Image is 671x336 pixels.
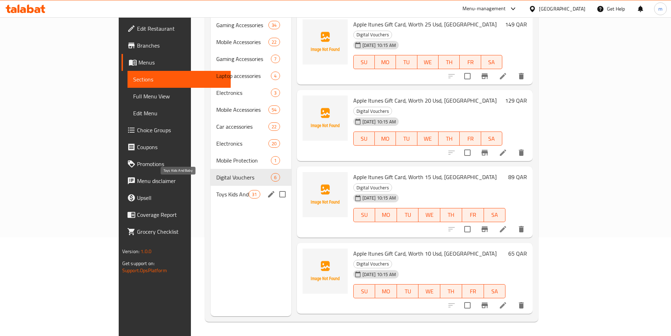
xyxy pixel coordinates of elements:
[216,55,271,63] span: Gaming Accessories
[476,68,493,85] button: Branch-specific-item
[400,210,416,220] span: TU
[481,55,502,69] button: SA
[211,17,291,33] div: Gaming Accessories34
[133,75,225,84] span: Sections
[508,172,527,182] h6: 89 QAR
[460,132,481,146] button: FR
[271,156,280,165] div: items
[211,118,291,135] div: Car accessories22
[353,208,375,222] button: SU
[303,172,348,217] img: Apple Itunes Gift Card, Worth 15 Usd, Usa
[216,21,268,29] span: Gaming Accessories
[487,210,503,220] span: SA
[360,195,399,201] span: [DATE] 10:15 AM
[396,132,417,146] button: TU
[399,134,414,144] span: TU
[353,132,375,146] button: SU
[122,37,231,54] a: Branches
[443,286,459,297] span: TH
[216,105,268,114] span: Mobile Accessories
[216,38,268,46] span: Mobile Accessories
[137,160,225,168] span: Promotions
[271,173,280,182] div: items
[216,72,271,80] div: Laptop accessories
[481,132,502,146] button: SA
[484,284,506,298] button: SA
[128,105,231,122] a: Edit Menu
[505,19,527,29] h6: 149 QAR
[420,134,436,144] span: WE
[513,221,530,238] button: delete
[141,247,151,256] span: 1.0.0
[508,249,527,258] h6: 65 QAR
[462,57,478,67] span: FR
[133,109,225,117] span: Edit Menu
[360,42,399,49] span: [DATE] 10:15 AM
[539,5,585,13] div: [GEOGRAPHIC_DATA]
[360,118,399,125] span: [DATE] 10:15 AM
[303,249,348,294] img: Apple Itunes Gift Card, Worth 10 Usd, Usa
[375,208,397,222] button: MO
[211,67,291,84] div: Laptop accessories4
[137,143,225,151] span: Coupons
[138,58,225,67] span: Menus
[443,210,459,220] span: TH
[375,132,396,146] button: MO
[353,19,497,30] span: Apple Itunes Gift Card, Worth 25 Usd, [GEOGRAPHIC_DATA]
[268,122,280,131] div: items
[378,210,394,220] span: MO
[441,134,457,144] span: TH
[122,54,231,71] a: Menus
[465,210,481,220] span: FR
[378,286,394,297] span: MO
[460,55,481,69] button: FR
[216,173,271,182] div: Digital Vouchers
[499,301,507,310] a: Edit menu item
[249,191,260,198] span: 31
[397,284,419,298] button: TU
[268,139,280,148] div: items
[440,284,462,298] button: TH
[122,172,231,189] a: Menu disclaimer
[303,19,348,65] img: Apple Itunes Gift Card, Worth 25 Usd, Usa
[122,139,231,155] a: Coupons
[271,174,279,181] span: 6
[418,284,440,298] button: WE
[418,208,440,222] button: WE
[137,210,225,219] span: Coverage Report
[128,71,231,88] a: Sections
[375,284,397,298] button: MO
[462,134,478,144] span: FR
[354,184,392,192] span: Digital Vouchers
[216,156,271,165] span: Mobile Protection
[303,96,348,141] img: Apple Itunes Gift Card, Worth 20 Usd, Usa
[353,183,392,192] div: Digital Vouchers
[122,266,167,275] a: Support.OpsPlatform
[211,152,291,169] div: Mobile Protection1
[462,284,484,298] button: FR
[400,286,416,297] span: TU
[440,208,462,222] button: TH
[266,189,277,200] button: edit
[137,126,225,134] span: Choice Groups
[356,57,372,67] span: SU
[417,55,439,69] button: WE
[128,88,231,105] a: Full Menu View
[476,297,493,314] button: Branch-specific-item
[249,190,260,198] div: items
[211,14,291,206] nav: Menu sections
[122,206,231,223] a: Coverage Report
[356,210,373,220] span: SU
[137,177,225,185] span: Menu disclaimer
[476,144,493,161] button: Branch-specific-item
[122,189,231,206] a: Upsell
[658,5,663,13] span: m
[211,169,291,186] div: Digital Vouchers6
[211,84,291,101] div: Electronics3
[465,286,481,297] span: FR
[354,31,392,39] span: Digital Vouchers
[211,50,291,67] div: Gaming Accessories7
[499,72,507,80] a: Edit menu item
